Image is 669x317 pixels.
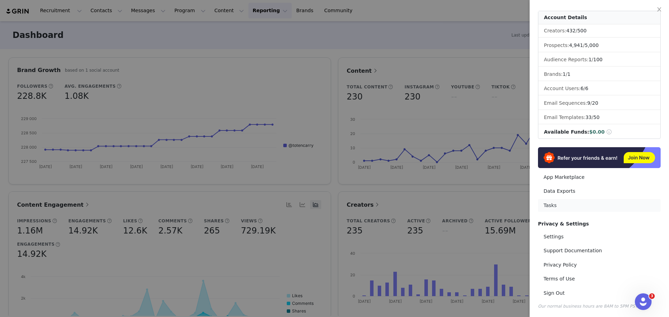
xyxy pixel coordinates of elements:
[544,129,589,135] span: Available Funds:
[538,185,661,198] a: Data Exports
[585,86,589,91] span: 6
[587,100,598,106] span: /
[566,28,576,33] span: 432
[566,28,586,33] span: /
[593,57,603,62] span: 100
[538,68,660,81] li: Brands:
[569,42,599,48] span: /
[538,171,661,184] a: App Marketplace
[580,86,584,91] span: 6
[585,42,599,48] span: 5,000
[592,100,598,106] span: 20
[538,304,638,309] span: Our normal business hours are 8AM to 5PM PST.
[585,114,592,120] span: 33
[635,293,652,310] iframe: Intercom live chat
[538,82,660,95] li: Account Users:
[589,57,592,62] span: 1
[563,71,566,77] span: 1
[585,114,599,120] span: /
[538,24,660,38] li: Creators:
[538,244,661,257] a: Support Documentation
[538,259,661,271] a: Privacy Policy
[538,147,661,168] img: Refer & Earn
[580,86,589,91] span: /
[538,97,660,110] li: Email Sequences:
[589,129,605,135] span: $0.00
[577,28,587,33] span: 500
[538,287,661,300] a: Sign Out
[538,39,660,52] li: Prospects:
[538,53,660,66] li: Audience Reports: /
[593,114,600,120] span: 50
[567,71,570,77] span: 1
[538,111,660,124] li: Email Templates:
[563,71,571,77] span: /
[569,42,583,48] span: 4,941
[538,199,661,212] a: Tasks
[538,11,660,24] div: Account Details
[649,293,655,299] span: 3
[538,272,661,285] a: Terms of Use
[587,100,590,106] span: 9
[538,221,589,227] span: Privacy & Settings
[656,7,662,12] i: icon: close
[538,230,661,243] a: Settings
